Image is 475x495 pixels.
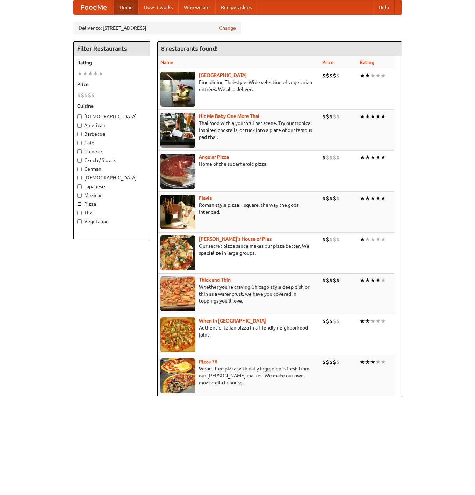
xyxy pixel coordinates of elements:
[138,0,178,14] a: How it works
[365,235,370,243] li: ★
[77,165,146,172] label: German
[199,236,272,242] a: [PERSON_NAME]'s House of Pies
[199,318,266,324] b: When in [GEOGRAPHIC_DATA]
[77,139,146,146] label: Cafe
[199,277,231,283] a: Thick and Thin
[77,193,82,198] input: Mexican
[333,113,336,120] li: $
[199,113,259,119] a: Hit Me Baby One More Thai
[77,148,146,155] label: Chinese
[381,276,386,284] li: ★
[336,195,340,202] li: $
[370,358,375,366] li: ★
[77,102,146,109] h5: Cuisine
[322,154,326,161] li: $
[370,113,375,120] li: ★
[326,72,329,79] li: $
[81,91,84,99] li: $
[84,91,88,99] li: $
[77,123,82,128] input: American
[77,211,82,215] input: Thai
[322,113,326,120] li: $
[333,358,336,366] li: $
[77,70,82,77] li: ★
[365,317,370,325] li: ★
[82,70,88,77] li: ★
[88,91,91,99] li: $
[365,358,370,366] li: ★
[329,358,333,366] li: $
[77,114,82,119] input: [DEMOGRAPHIC_DATA]
[215,0,257,14] a: Recipe videos
[160,235,195,270] img: luigis.jpg
[381,72,386,79] li: ★
[336,113,340,120] li: $
[333,195,336,202] li: $
[375,72,381,79] li: ★
[199,195,212,201] a: Flavia
[160,113,195,148] img: babythai.jpg
[370,276,375,284] li: ★
[160,79,317,93] p: Fine dining Thai-style. Wide selection of vegetarian entrées. We also deliver.
[375,154,381,161] li: ★
[160,120,317,141] p: Thai food with a youthful bar scene. Try our tropical inspired cocktails, or tuck into a plate of...
[73,22,241,34] div: Deliver to: [STREET_ADDRESS]
[160,317,195,352] img: wheninrome.jpg
[91,91,95,99] li: $
[329,235,333,243] li: $
[93,70,98,77] li: ★
[381,195,386,202] li: ★
[375,195,381,202] li: ★
[370,317,375,325] li: ★
[326,154,329,161] li: $
[161,45,218,52] ng-pluralize: 8 restaurants found!
[333,317,336,325] li: $
[360,235,365,243] li: ★
[160,324,317,338] p: Authentic Italian pizza in a friendly neighborhood joint.
[160,154,195,189] img: angular.jpg
[370,235,375,243] li: ★
[77,157,146,164] label: Czech / Slovak
[322,235,326,243] li: $
[160,358,195,393] img: pizza76.jpg
[77,218,146,225] label: Vegetarian
[375,317,381,325] li: ★
[370,195,375,202] li: ★
[160,201,317,215] p: Roman-style pizza -- square, the way the gods intended.
[329,154,333,161] li: $
[360,195,365,202] li: ★
[336,72,340,79] li: $
[326,276,329,284] li: $
[360,317,365,325] li: ★
[114,0,138,14] a: Home
[77,91,81,99] li: $
[199,154,229,160] b: Angular Pizza
[77,167,82,171] input: German
[160,59,173,65] a: Name
[365,154,370,161] li: ★
[199,72,247,78] a: [GEOGRAPHIC_DATA]
[375,276,381,284] li: ★
[381,317,386,325] li: ★
[381,113,386,120] li: ★
[88,70,93,77] li: ★
[333,235,336,243] li: $
[333,276,336,284] li: $
[370,154,375,161] li: ★
[74,0,114,14] a: FoodMe
[370,72,375,79] li: ★
[360,113,365,120] li: ★
[77,183,146,190] label: Japanese
[160,283,317,304] p: Whether you're craving Chicago-style deep dish or thin as a wafer crust, we have you covered in t...
[77,219,82,224] input: Vegetarian
[77,209,146,216] label: Thai
[333,154,336,161] li: $
[326,195,329,202] li: $
[375,358,381,366] li: ★
[77,130,146,137] label: Barbecue
[375,235,381,243] li: ★
[322,59,334,65] a: Price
